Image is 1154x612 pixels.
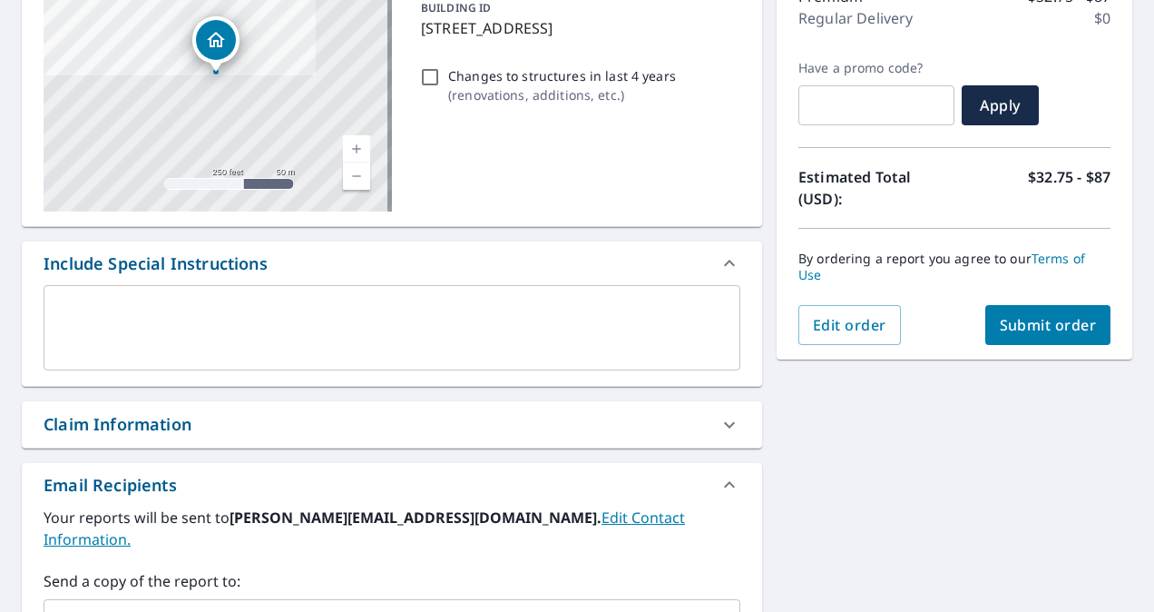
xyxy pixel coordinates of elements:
[962,85,1039,125] button: Apply
[448,85,676,104] p: ( renovations, additions, etc. )
[1028,166,1110,210] p: $32.75 - $87
[421,17,733,39] p: [STREET_ADDRESS]
[343,163,370,190] a: Current Level 17, Zoom Out
[798,305,901,345] button: Edit order
[22,463,762,507] div: Email Recipients
[44,570,740,592] label: Send a copy of the report to:
[230,508,601,528] b: [PERSON_NAME][EMAIL_ADDRESS][DOMAIN_NAME].
[448,66,676,85] p: Changes to structures in last 4 years
[813,315,886,335] span: Edit order
[798,7,913,29] p: Regular Delivery
[798,60,954,76] label: Have a promo code?
[985,305,1111,345] button: Submit order
[44,473,177,498] div: Email Recipients
[44,507,740,550] label: Your reports will be sent to
[343,135,370,163] a: Current Level 17, Zoom In
[798,251,1110,283] p: By ordering a report you agree to our
[1000,315,1097,335] span: Submit order
[22,401,762,448] div: Claim Information
[44,412,191,437] div: Claim Information
[44,252,268,276] div: Include Special Instructions
[192,16,240,73] div: Dropped pin, building 1, Residential property, 9 Northwind Cir Ledyard, CT 06339
[1094,7,1110,29] p: $0
[976,95,1024,115] span: Apply
[22,242,762,285] div: Include Special Instructions
[798,250,1085,283] a: Terms of Use
[798,166,954,210] p: Estimated Total (USD):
